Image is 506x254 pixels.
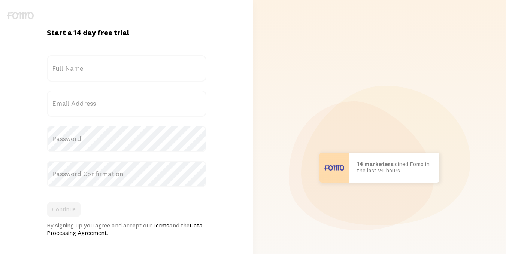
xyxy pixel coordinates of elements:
[47,161,206,187] label: Password Confirmation
[319,153,349,183] img: User avatar
[357,160,394,168] b: 14 marketers
[152,221,169,229] a: Terms
[7,12,34,19] img: fomo-logo-gray-b99e0e8ada9f9040e2984d0d95b3b12da0074ffd48d1e5cb62ac37fc77b0b268.svg
[47,91,206,117] label: Email Address
[47,55,206,82] label: Full Name
[357,161,432,174] p: joined Fomo in the last 24 hours
[47,221,206,236] div: By signing up you agree and accept our and the .
[47,221,203,236] a: Data Processing Agreement
[47,28,206,37] h1: Start a 14 day free trial
[47,126,206,152] label: Password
